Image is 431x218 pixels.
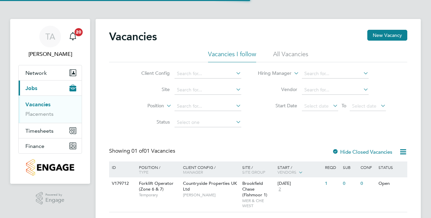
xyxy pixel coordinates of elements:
span: 2 [278,187,282,192]
div: 0 [359,177,376,190]
label: Hide Closed Vacancies [332,149,392,155]
a: 20 [66,26,80,47]
button: New Vacancy [367,30,407,41]
span: [PERSON_NAME] [183,192,239,198]
label: Start Date [258,103,297,109]
div: Status [377,161,406,173]
div: 0 [341,177,359,190]
input: Search for... [175,85,241,95]
div: Jobs [19,95,82,123]
button: Network [19,65,82,80]
span: TA [45,32,55,41]
span: Select date [304,103,329,109]
span: 01 Vacancies [131,148,175,154]
label: Site [131,86,170,92]
div: V179712 [110,177,134,190]
div: Client Config / [181,161,241,178]
span: Select date [352,103,376,109]
div: Sub [341,161,359,173]
span: 20 [75,28,83,36]
div: ID [110,161,134,173]
a: Vacancies [25,101,50,108]
a: TA[PERSON_NAME] [18,26,82,58]
span: Network [25,70,47,76]
label: Position [125,103,164,109]
a: Go to home page [18,159,82,176]
span: Manager [183,169,203,175]
span: Forklift Operator (Zone 6 & 7) [139,180,173,192]
label: Hiring Manager [252,70,291,77]
div: Reqd [323,161,341,173]
span: Temporary [139,192,180,198]
input: Select one [175,118,241,127]
span: Finance [25,143,44,149]
span: To [340,101,348,110]
a: Placements [25,111,54,117]
span: Site Group [242,169,265,175]
input: Search for... [302,85,369,95]
button: Finance [19,138,82,153]
label: Status [131,119,170,125]
nav: Main navigation [10,19,90,184]
h2: Vacancies [109,30,157,43]
div: 1 [323,177,341,190]
button: Jobs [19,81,82,95]
div: [DATE] [278,181,322,187]
span: Timesheets [25,128,54,134]
div: Open [377,177,406,190]
input: Search for... [302,69,369,79]
input: Search for... [175,69,241,79]
span: Brookfield Chase (Fishmoor 1) [242,180,267,198]
span: Engage [45,197,64,203]
span: MER & CHE WEST [242,198,274,209]
div: Start / [276,161,323,178]
input: Search for... [175,102,241,111]
label: Vendor [258,86,297,92]
img: countryside-properties-logo-retina.png [26,159,74,176]
button: Timesheets [19,123,82,138]
label: Client Config [131,70,170,76]
span: Tom Axon [18,50,82,58]
a: Powered byEngage [36,192,65,205]
div: Position / [134,161,181,178]
span: Vendors [278,169,296,175]
span: Countryside Properties UK Ltd [183,180,237,192]
div: Showing [109,148,177,155]
div: Conf [359,161,376,173]
span: Jobs [25,85,37,91]
span: Type [139,169,148,175]
li: All Vacancies [273,50,308,62]
div: Site / [241,161,276,178]
span: Powered by [45,192,64,198]
li: Vacancies I follow [208,50,256,62]
span: 01 of [131,148,144,154]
